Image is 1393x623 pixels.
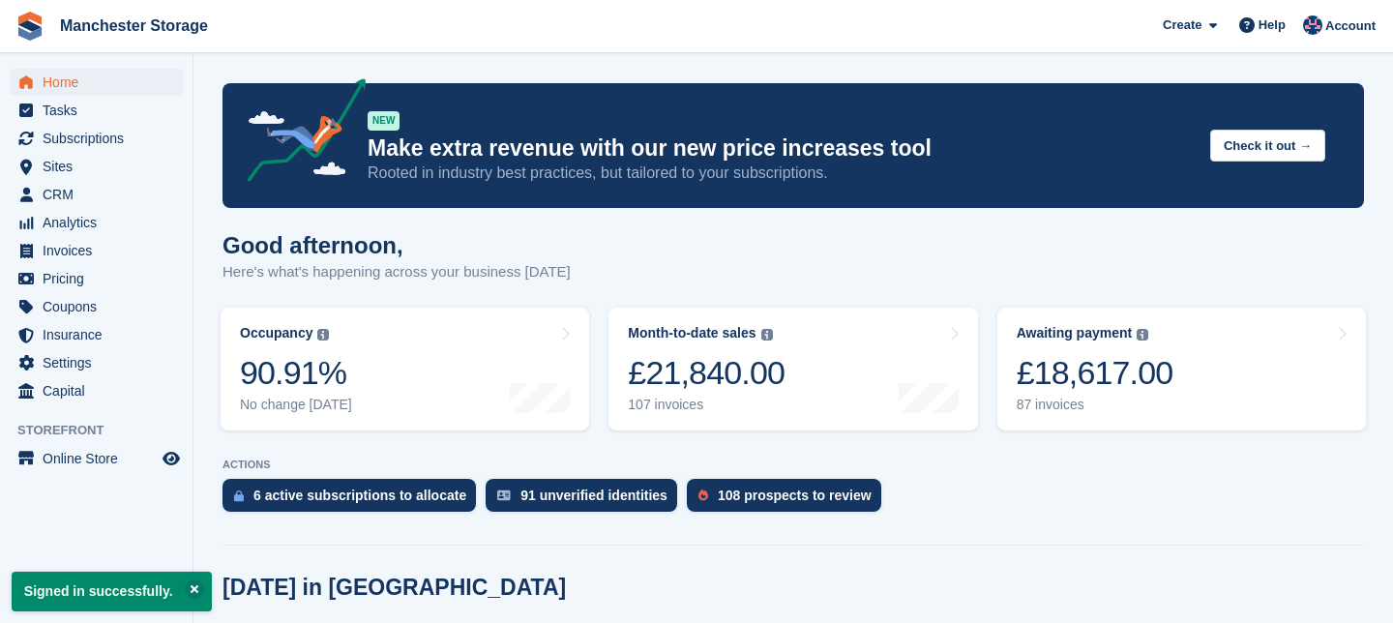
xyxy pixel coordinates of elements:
a: menu [10,153,183,180]
a: 6 active subscriptions to allocate [222,479,486,521]
img: icon-info-grey-7440780725fd019a000dd9b08b2336e03edf1995a4989e88bcd33f0948082b44.svg [1137,329,1148,341]
img: verify_identity-adf6edd0f0f0b5bbfe63781bf79b02c33cf7c696d77639b501bdc392416b5a36.svg [497,489,511,501]
p: ACTIONS [222,459,1364,471]
div: Occupancy [240,325,312,341]
a: menu [10,321,183,348]
a: menu [10,97,183,124]
div: 90.91% [240,353,352,393]
span: Pricing [43,265,159,292]
a: menu [10,377,183,404]
span: Subscriptions [43,125,159,152]
div: 6 active subscriptions to allocate [253,488,466,503]
p: Here's what's happening across your business [DATE] [222,261,571,283]
span: Help [1259,15,1286,35]
div: Awaiting payment [1017,325,1133,341]
a: menu [10,181,183,208]
span: Coupons [43,293,159,320]
div: £21,840.00 [628,353,785,393]
a: menu [10,293,183,320]
a: menu [10,445,183,472]
span: Insurance [43,321,159,348]
span: Tasks [43,97,159,124]
a: Occupancy 90.91% No change [DATE] [221,308,589,430]
a: Month-to-date sales £21,840.00 107 invoices [608,308,977,430]
a: menu [10,125,183,152]
div: Month-to-date sales [628,325,756,341]
span: Capital [43,377,159,404]
p: Signed in successfully. [12,572,212,611]
div: £18,617.00 [1017,353,1173,393]
span: Sites [43,153,159,180]
a: Awaiting payment £18,617.00 87 invoices [997,308,1366,430]
a: Manchester Storage [52,10,216,42]
a: menu [10,237,183,264]
span: Account [1325,16,1376,36]
a: menu [10,349,183,376]
span: Analytics [43,209,159,236]
a: Preview store [160,447,183,470]
h1: Good afternoon, [222,232,571,258]
a: menu [10,209,183,236]
div: 108 prospects to review [718,488,872,503]
h2: [DATE] in [GEOGRAPHIC_DATA] [222,575,566,601]
span: CRM [43,181,159,208]
img: icon-info-grey-7440780725fd019a000dd9b08b2336e03edf1995a4989e88bcd33f0948082b44.svg [317,329,329,341]
a: 91 unverified identities [486,479,687,521]
span: Create [1163,15,1201,35]
div: No change [DATE] [240,397,352,413]
span: Invoices [43,237,159,264]
a: menu [10,265,183,292]
button: Check it out → [1210,130,1325,162]
img: icon-info-grey-7440780725fd019a000dd9b08b2336e03edf1995a4989e88bcd33f0948082b44.svg [761,329,773,341]
img: price-adjustments-announcement-icon-8257ccfd72463d97f412b2fc003d46551f7dbcb40ab6d574587a9cd5c0d94... [231,78,367,189]
img: active_subscription_to_allocate_icon-d502201f5373d7db506a760aba3b589e785aa758c864c3986d89f69b8ff3... [234,489,244,502]
p: Rooted in industry best practices, but tailored to your subscriptions. [368,163,1195,184]
div: 107 invoices [628,397,785,413]
p: Make extra revenue with our new price increases tool [368,134,1195,163]
img: prospect-51fa495bee0391a8d652442698ab0144808aea92771e9ea1ae160a38d050c398.svg [698,489,708,501]
a: 108 prospects to review [687,479,891,521]
div: 87 invoices [1017,397,1173,413]
span: Settings [43,349,159,376]
div: 91 unverified identities [520,488,667,503]
span: Home [43,69,159,96]
span: Storefront [17,421,193,440]
a: menu [10,69,183,96]
span: Online Store [43,445,159,472]
img: stora-icon-8386f47178a22dfd0bd8f6a31ec36ba5ce8667c1dd55bd0f319d3a0aa187defe.svg [15,12,44,41]
div: NEW [368,111,400,131]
